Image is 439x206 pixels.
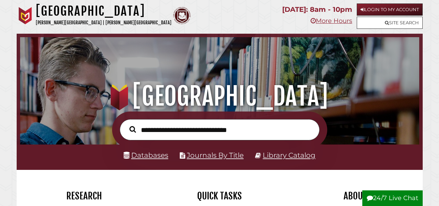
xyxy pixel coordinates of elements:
button: Search [126,124,140,134]
img: Calvin Theological Seminary [173,7,191,24]
p: [DATE]: 8am - 10pm [282,3,352,16]
a: Site Search [357,17,423,29]
h1: [GEOGRAPHIC_DATA] [36,3,171,19]
h2: About [293,190,417,202]
a: Login to My Account [357,3,423,16]
img: Calvin University [17,7,34,24]
a: More Hours [311,17,352,25]
h1: [GEOGRAPHIC_DATA] [26,81,412,112]
a: Databases [124,151,168,159]
p: [PERSON_NAME][GEOGRAPHIC_DATA] | [PERSON_NAME][GEOGRAPHIC_DATA] [36,19,171,27]
a: Library Catalog [263,151,315,159]
a: Journals By Title [187,151,244,159]
i: Search [129,126,136,133]
h2: Quick Tasks [157,190,282,202]
h2: Research [22,190,147,202]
